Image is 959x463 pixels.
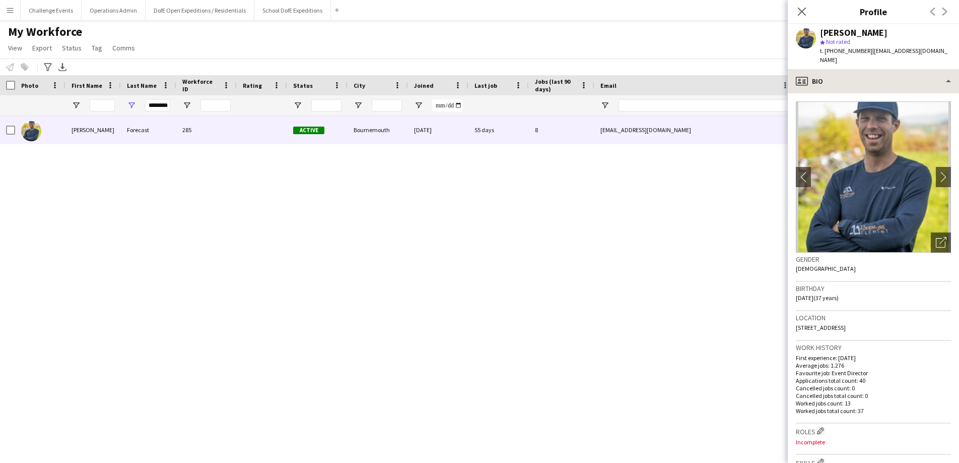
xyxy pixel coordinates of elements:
[826,38,850,45] span: Not rated
[788,5,959,18] h3: Profile
[594,116,796,144] div: [EMAIL_ADDRESS][DOMAIN_NAME]
[127,82,157,89] span: Last Name
[796,407,951,415] p: Worked jobs total count: 37
[62,43,82,52] span: Status
[796,438,951,446] p: Incomplete
[796,324,846,331] span: [STREET_ADDRESS]
[468,116,529,144] div: 55 days
[112,43,135,52] span: Comms
[796,384,951,392] p: Cancelled jobs count: 0
[254,1,331,20] button: School DofE Expeditions
[820,47,947,64] span: | [EMAIL_ADDRESS][DOMAIN_NAME]
[796,255,951,264] h3: Gender
[21,1,82,20] button: Challenge Events
[182,78,219,93] span: Workforce ID
[90,99,115,111] input: First Name Filter Input
[529,116,594,144] div: 8
[619,99,790,111] input: Email Filter Input
[432,99,462,111] input: Joined Filter Input
[88,41,106,54] a: Tag
[92,43,102,52] span: Tag
[145,99,170,111] input: Last Name Filter Input
[931,233,951,253] div: Open photos pop-in
[32,43,52,52] span: Export
[796,294,839,302] span: [DATE] (37 years)
[414,101,423,110] button: Open Filter Menu
[82,1,146,20] button: Operations Admin
[42,61,54,73] app-action-btn: Advanced filters
[796,343,951,352] h3: Work history
[146,1,254,20] button: DofE Open Expeditions / Residentials
[354,82,365,89] span: City
[293,101,302,110] button: Open Filter Menu
[121,116,176,144] div: Forecast
[127,101,136,110] button: Open Filter Menu
[4,41,26,54] a: View
[8,43,22,52] span: View
[8,24,82,39] span: My Workforce
[72,101,81,110] button: Open Filter Menu
[311,99,341,111] input: Status Filter Input
[348,116,408,144] div: Bournemouth
[408,116,468,144] div: [DATE]
[200,99,231,111] input: Workforce ID Filter Input
[796,265,856,272] span: [DEMOGRAPHIC_DATA]
[21,82,38,89] span: Photo
[535,78,576,93] span: Jobs (last 90 days)
[354,101,363,110] button: Open Filter Menu
[176,116,237,144] div: 285
[58,41,86,54] a: Status
[600,82,616,89] span: Email
[796,399,951,407] p: Worked jobs count: 13
[796,426,951,436] h3: Roles
[820,28,887,37] div: [PERSON_NAME]
[108,41,139,54] a: Comms
[65,116,121,144] div: [PERSON_NAME]
[796,377,951,384] p: Applications total count: 40
[56,61,68,73] app-action-btn: Export XLSX
[414,82,434,89] span: Joined
[372,99,402,111] input: City Filter Input
[72,82,102,89] span: First Name
[796,284,951,293] h3: Birthday
[474,82,497,89] span: Last job
[796,362,951,369] p: Average jobs: 1.276
[788,69,959,93] div: Bio
[293,127,324,134] span: Active
[796,354,951,362] p: First experience: [DATE]
[796,313,951,322] h3: Location
[820,47,872,54] span: t. [PHONE_NUMBER]
[243,82,262,89] span: Rating
[796,101,951,253] img: Crew avatar or photo
[796,392,951,399] p: Cancelled jobs total count: 0
[21,121,41,141] img: Chris Forecast
[293,82,313,89] span: Status
[28,41,56,54] a: Export
[600,101,609,110] button: Open Filter Menu
[182,101,191,110] button: Open Filter Menu
[796,369,951,377] p: Favourite job: Event Director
